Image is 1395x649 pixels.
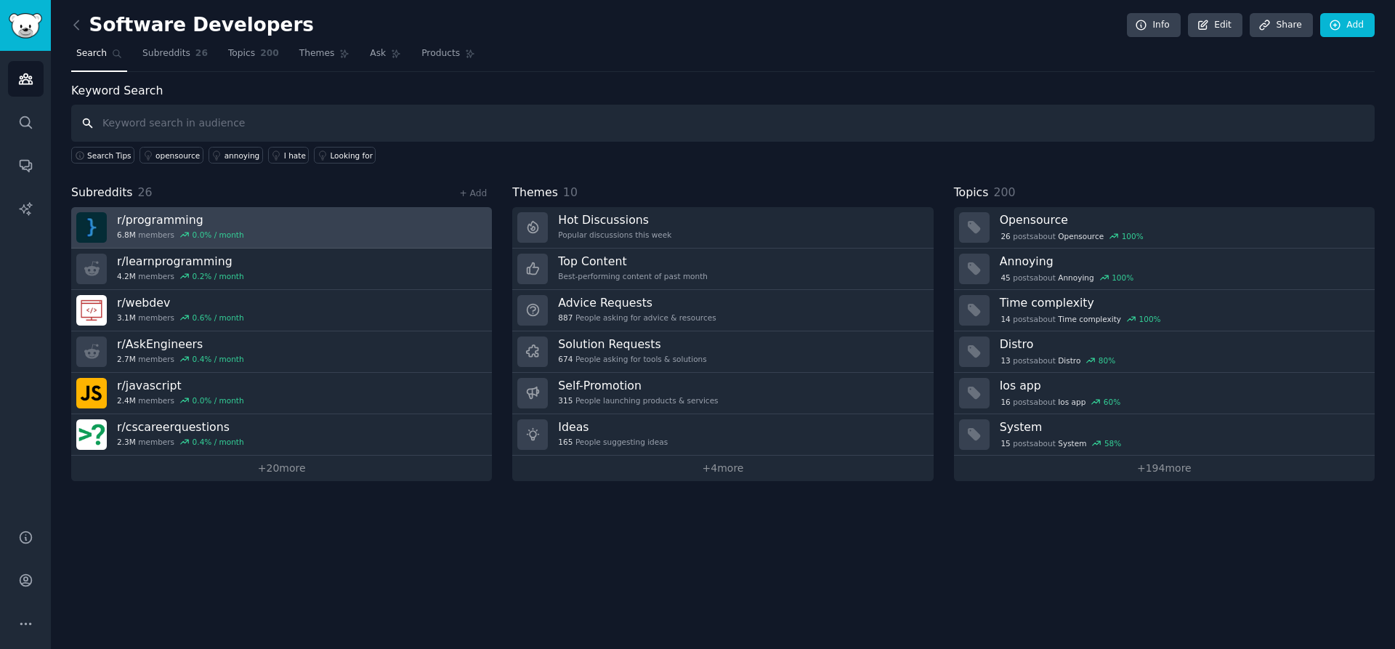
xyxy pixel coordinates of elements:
div: I hate [284,150,306,161]
div: 80 % [1099,355,1115,366]
a: Search [71,42,127,72]
a: Distro13postsaboutDistro80% [954,331,1375,373]
a: Hot DiscussionsPopular discussions this week [512,207,933,249]
a: Ideas165People suggesting ideas [512,414,933,456]
span: 165 [558,437,573,447]
h3: Self-Promotion [558,378,718,393]
h3: Distro [1000,336,1364,352]
span: Products [421,47,460,60]
div: 0.6 % / month [193,313,244,323]
div: 0.0 % / month [193,230,244,240]
h3: r/ learnprogramming [117,254,244,269]
a: Subreddits26 [137,42,213,72]
a: Ios app16postsaboutIos app60% [954,373,1375,414]
div: People suggesting ideas [558,437,668,447]
a: Edit [1188,13,1242,38]
div: 0.4 % / month [193,354,244,364]
a: opensource [139,147,203,164]
div: members [117,437,244,447]
span: 26 [1000,231,1010,241]
span: 26 [195,47,208,60]
a: Time complexity14postsaboutTime complexity100% [954,290,1375,331]
a: Self-Promotion315People launching products & services [512,373,933,414]
a: r/programming6.8Mmembers0.0% / month [71,207,492,249]
span: 200 [993,185,1015,199]
a: I hate [268,147,310,164]
a: Opensource26postsaboutOpensource100% [954,207,1375,249]
div: 100 % [1139,314,1161,324]
div: People asking for tools & solutions [558,354,706,364]
div: 100 % [1122,231,1144,241]
div: 0.2 % / month [193,271,244,281]
span: Topics [954,184,989,202]
h3: Time complexity [1000,295,1364,310]
h3: Solution Requests [558,336,706,352]
h3: r/ webdev [117,295,244,310]
a: Info [1127,13,1181,38]
div: 0.0 % / month [193,395,244,406]
span: Time complexity [1058,314,1121,324]
span: Topics [228,47,255,60]
span: 26 [138,185,153,199]
div: Best-performing content of past month [558,271,708,281]
span: 200 [260,47,279,60]
span: Distro [1058,355,1080,366]
span: Themes [512,184,558,202]
span: 2.3M [117,437,136,447]
div: People asking for advice & resources [558,313,716,323]
div: annoying [225,150,260,161]
div: opensource [155,150,200,161]
div: 0.4 % / month [193,437,244,447]
h3: System [1000,419,1364,435]
div: members [117,271,244,281]
img: cscareerquestions [76,419,107,450]
h3: Advice Requests [558,295,716,310]
span: Search Tips [87,150,132,161]
a: + Add [459,188,487,198]
span: System [1058,438,1086,448]
span: 10 [563,185,578,199]
h3: Ideas [558,419,668,435]
span: Annoying [1058,273,1093,283]
label: Keyword Search [71,84,163,97]
a: r/javascript2.4Mmembers0.0% / month [71,373,492,414]
img: GummySearch logo [9,13,42,39]
h3: r/ programming [117,212,244,227]
h3: Top Content [558,254,708,269]
a: annoying [209,147,263,164]
a: Ask [365,42,406,72]
span: 4.2M [117,271,136,281]
button: Search Tips [71,147,134,164]
h3: Hot Discussions [558,212,671,227]
div: members [117,313,244,323]
a: +4more [512,456,933,481]
span: Themes [299,47,335,60]
img: programming [76,212,107,243]
span: Subreddits [71,184,133,202]
img: webdev [76,295,107,326]
div: Looking for [330,150,373,161]
div: members [117,230,244,240]
div: post s about [1000,395,1122,408]
span: 2.4M [117,395,136,406]
a: Topics200 [223,42,284,72]
a: Themes [294,42,355,72]
span: 15 [1000,438,1010,448]
a: +194more [954,456,1375,481]
span: Ask [370,47,386,60]
div: post s about [1000,354,1117,367]
h2: Software Developers [71,14,314,37]
h3: Ios app [1000,378,1364,393]
h3: r/ AskEngineers [117,336,244,352]
span: Subreddits [142,47,190,60]
span: Search [76,47,107,60]
span: 2.7M [117,354,136,364]
div: 60 % [1104,397,1120,407]
div: post s about [1000,230,1145,243]
span: Ios app [1058,397,1085,407]
span: 887 [558,313,573,323]
a: r/webdev3.1Mmembers0.6% / month [71,290,492,331]
div: 58 % [1104,438,1121,448]
a: r/learnprogramming4.2Mmembers0.2% / month [71,249,492,290]
div: members [117,395,244,406]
